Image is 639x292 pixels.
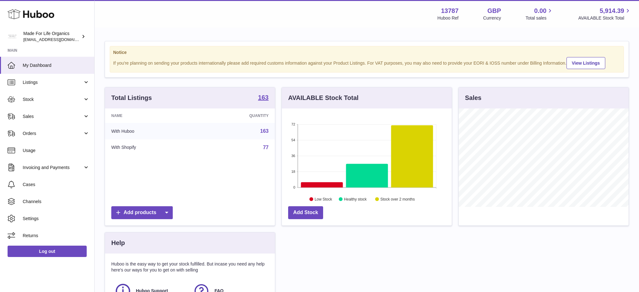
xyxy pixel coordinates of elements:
[111,239,125,247] h3: Help
[23,233,90,239] span: Returns
[23,165,83,171] span: Invoicing and Payments
[23,31,80,43] div: Made For Life Organics
[526,15,554,21] span: Total sales
[197,108,275,123] th: Quantity
[23,182,90,188] span: Cases
[111,261,269,273] p: Huboo is the easy way to get your stock fulfilled. But incase you need any help here's our ways f...
[487,7,501,15] strong: GBP
[111,206,173,219] a: Add products
[344,197,367,201] text: Healthy stock
[534,7,547,15] span: 0.00
[380,197,415,201] text: Stock over 2 months
[291,138,295,142] text: 54
[293,185,295,189] text: 0
[113,56,620,69] div: If you're planning on sending your products internationally please add required customs informati...
[465,94,481,102] h3: Sales
[23,96,83,102] span: Stock
[23,199,90,205] span: Channels
[23,131,83,137] span: Orders
[23,114,83,120] span: Sales
[105,123,197,139] td: With Huboo
[105,108,197,123] th: Name
[8,32,17,41] img: internalAdmin-13787@internal.huboo.com
[288,206,323,219] a: Add Stock
[441,7,459,15] strong: 13787
[23,148,90,154] span: Usage
[291,154,295,158] text: 36
[315,197,332,201] text: Low Stock
[291,170,295,173] text: 18
[111,94,152,102] h3: Total Listings
[438,15,459,21] div: Huboo Ref
[105,139,197,156] td: With Shopify
[23,216,90,222] span: Settings
[291,122,295,126] text: 72
[288,94,358,102] h3: AVAILABLE Stock Total
[600,7,624,15] span: 5,914.39
[113,50,620,55] strong: Notice
[23,79,83,85] span: Listings
[483,15,501,21] div: Currency
[258,94,269,101] strong: 163
[258,94,269,102] a: 163
[566,57,605,69] a: View Listings
[263,145,269,150] a: 77
[578,7,631,21] a: 5,914.39 AVAILABLE Stock Total
[8,246,87,257] a: Log out
[578,15,631,21] span: AVAILABLE Stock Total
[23,62,90,68] span: My Dashboard
[526,7,554,21] a: 0.00 Total sales
[260,128,269,134] a: 163
[23,37,93,42] span: [EMAIL_ADDRESS][DOMAIN_NAME]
